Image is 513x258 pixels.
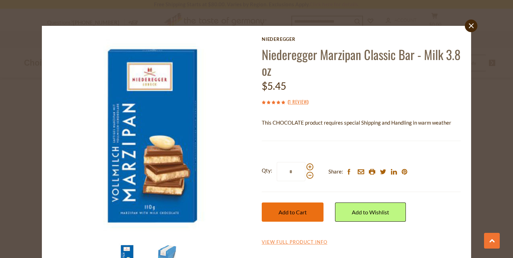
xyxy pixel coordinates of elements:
span: ( ) [288,98,308,105]
button: Add to Cart [262,202,324,222]
img: Niederegger Marzipan Classic Bar - Milk 3.8 oz [52,36,252,236]
a: Niederegger Marzipan Classic Bar - Milk 3.8 oz [262,45,461,79]
span: Share: [328,167,343,176]
input: Qty: [277,162,305,181]
a: View Full Product Info [262,239,327,245]
span: Add to Cart [278,209,307,215]
a: Add to Wishlist [335,202,406,222]
li: We will ship this product in heat-protective packaging and ice during warm weather months or to w... [268,132,461,141]
a: Niederegger [262,36,461,42]
strong: Qty: [262,166,272,175]
p: This CHOCOLATE product requires special Shipping and Handling in warm weather [262,118,461,127]
span: $5.45 [262,80,286,92]
a: 1 Review [289,98,307,106]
